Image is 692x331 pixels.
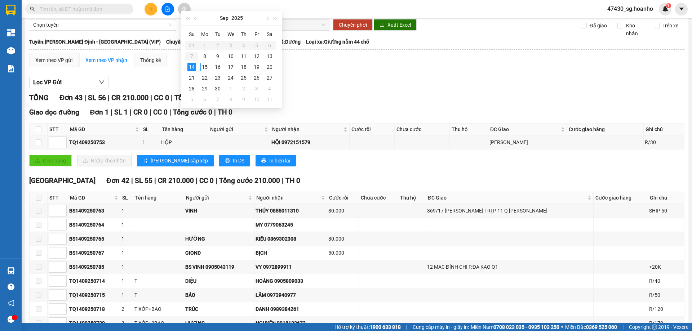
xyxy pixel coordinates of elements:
[250,19,325,30] span: Chọn chuyến
[567,124,644,135] th: Cước giao hàng
[270,38,301,46] span: Tài xế: Dương
[68,218,120,232] td: BS1409250764
[7,29,15,36] img: dashboard-icon
[587,22,610,30] span: Đã giao
[130,108,132,116] span: |
[35,56,72,64] div: Xem theo VP gửi
[450,124,488,135] th: Thu hộ
[256,291,326,299] div: LÂM 0973940977
[69,291,119,299] div: TQ1409250715
[263,28,276,40] th: Sa
[187,63,196,71] div: 14
[161,3,174,15] button: file-add
[134,305,182,313] div: T XỐP+BAO
[622,323,624,331] span: |
[150,108,151,116] span: |
[133,192,184,204] th: Tên hàng
[256,305,326,313] div: DANH 0989384261
[185,319,253,327] div: HƯƠNG
[306,38,369,46] span: Loại xe: Giường nằm 44 chỗ
[649,263,683,271] div: +20K
[29,108,79,116] span: Giao dọc đường
[387,21,411,29] span: Xuất Excel
[359,192,398,204] th: Chưa cước
[666,3,671,8] sup: 1
[237,28,250,40] th: Th
[271,138,348,146] div: HỘI 0972151579
[644,124,684,135] th: Ghi chú
[7,267,15,274] img: warehouse-icon
[565,323,617,331] span: Miền Bắc
[68,274,120,288] td: TQ1409250714
[239,84,248,93] div: 2
[224,72,237,83] td: 2025-09-24
[185,277,253,285] div: DIỆU
[121,277,132,285] div: 1
[237,83,250,94] td: 2025-10-02
[137,155,214,166] button: sort-ascending[PERSON_NAME] sắp xếp
[406,323,407,331] span: |
[216,176,217,185] span: |
[169,108,171,116] span: |
[90,108,109,116] span: Đơn 1
[211,83,224,94] td: 2025-09-30
[200,52,209,61] div: 8
[185,94,198,105] td: 2025-10-05
[333,19,373,31] button: Chuyển phơi
[213,52,222,61] div: 9
[68,288,120,302] td: TQ1409250715
[649,319,683,327] div: R/170
[187,84,196,93] div: 28
[226,95,235,104] div: 8
[108,93,110,102] span: |
[427,207,592,215] div: 369/17 [PERSON_NAME] TRỊ P 11 Q [PERSON_NAME]
[135,176,152,185] span: SL 55
[623,22,648,37] span: Kho nhận
[111,93,148,102] span: CR 210.000
[171,93,173,102] span: |
[121,249,132,257] div: 1
[272,125,342,133] span: Người nhận
[29,77,108,88] button: Lọc VP Gửi
[200,63,209,71] div: 15
[256,319,326,327] div: NGUYÊN 0918132672
[231,11,243,25] button: 2025
[265,84,274,93] div: 4
[120,192,134,204] th: SL
[69,249,119,257] div: BS1409250767
[30,6,35,12] span: search
[427,263,592,271] div: 12 MẠC ĐỈNH CHI P.ĐA KAO Q1
[370,324,401,330] strong: 1900 633 818
[198,83,211,94] td: 2025-09-29
[185,207,253,215] div: VINH
[69,263,119,271] div: BS1409250785
[173,108,212,116] span: Tổng cước 0
[263,72,276,83] td: 2025-09-27
[187,95,196,104] div: 5
[649,291,683,299] div: R/50
[211,94,224,105] td: 2025-10-07
[185,305,253,313] div: TRÚC
[29,176,96,185] span: [GEOGRAPHIC_DATA]
[121,235,132,243] div: 1
[233,157,244,165] span: In DS
[239,52,248,61] div: 11
[154,176,156,185] span: |
[662,6,669,12] img: icon-new-feature
[198,28,211,40] th: Mo
[256,235,326,243] div: KIỀU 0869302308
[328,235,358,243] div: 80.000
[649,207,683,215] div: SHIP 50
[200,84,209,93] div: 29
[199,176,214,185] span: CC 0
[237,62,250,72] td: 2025-09-18
[675,3,688,15] button: caret-down
[328,207,358,215] div: 80.000
[678,6,685,12] span: caret-down
[174,93,236,102] span: Tổng cước 210.000
[121,263,132,271] div: 1
[68,260,120,274] td: BS1409250785
[252,95,261,104] div: 10
[252,63,261,71] div: 19
[649,305,683,313] div: R/120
